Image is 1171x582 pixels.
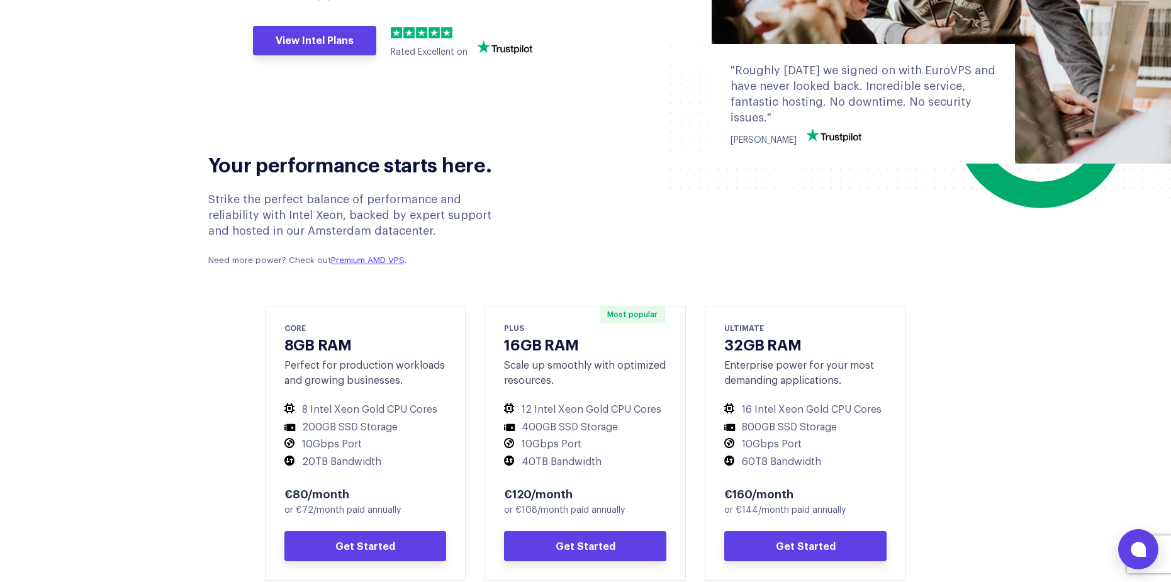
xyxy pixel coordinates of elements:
[600,306,665,323] span: Most popular
[403,27,415,38] img: 2
[391,48,468,57] span: Rated Excellent on
[284,335,447,353] h3: 8GB RAM
[441,27,452,38] img: 5
[208,255,512,267] p: Need more power? Check out .
[429,27,440,38] img: 4
[284,403,447,417] li: 8 Intel Xeon Gold CPU Cores
[391,27,402,38] img: 1
[1118,529,1158,569] button: Open chat window
[731,136,797,145] span: [PERSON_NAME]
[284,456,447,469] li: 20TB Bandwidth
[284,438,447,451] li: 10Gbps Port
[724,438,887,451] li: 10Gbps Port
[504,322,666,333] div: PLUS
[724,335,887,353] h3: 32GB RAM
[724,403,887,417] li: 16 Intel Xeon Gold CPU Cores
[208,192,512,267] div: Strike the perfect balance of performance and reliability with Intel Xeon, backed by expert suppo...
[504,504,666,517] div: or €108/month paid annually
[724,486,887,501] div: €160/month
[284,486,447,501] div: €80/month
[504,456,666,469] li: 40TB Bandwidth
[724,456,887,469] li: 60TB Bandwidth
[284,322,447,333] div: CORE
[253,26,376,56] a: View Intel Plans
[284,531,447,561] a: Get Started
[724,358,887,388] div: Enterprise power for your most demanding applications.
[731,63,996,126] div: "Roughly [DATE] we signed on with EuroVPS and have never looked back. Incredible service, fantast...
[284,358,447,388] div: Perfect for production workloads and growing businesses.
[504,358,666,388] div: Scale up smoothly with optimized resources.
[724,322,887,333] div: ULTIMATE
[724,531,887,561] a: Get Started
[504,486,666,501] div: €120/month
[504,421,666,434] li: 400GB SSD Storage
[331,256,405,264] a: Premium AMD VPS
[724,421,887,434] li: 800GB SSD Storage
[416,27,427,38] img: 3
[504,438,666,451] li: 10Gbps Port
[504,531,666,561] a: Get Started
[504,335,666,353] h3: 16GB RAM
[504,403,666,417] li: 12 Intel Xeon Gold CPU Cores
[284,421,447,434] li: 200GB SSD Storage
[208,151,512,176] h2: Your performance starts here.
[724,504,887,517] div: or €144/month paid annually
[284,504,447,517] div: or €72/month paid annually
